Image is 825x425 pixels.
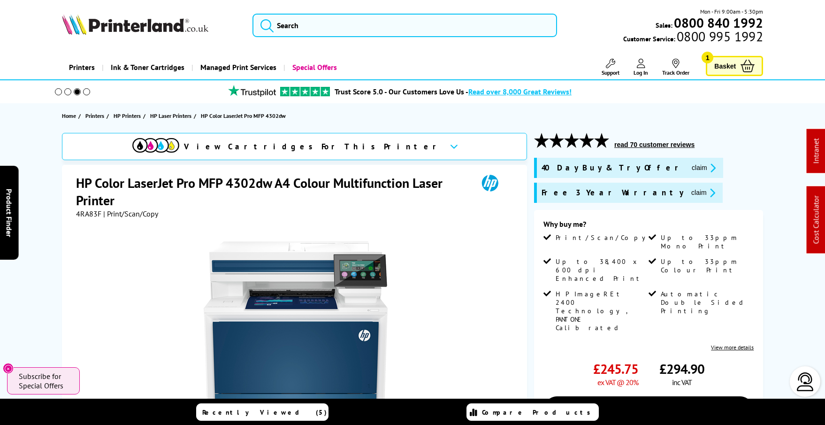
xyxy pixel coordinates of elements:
[150,111,191,121] span: HP Laser Printers
[114,111,143,121] a: HP Printers
[468,174,512,192] img: HP
[62,55,102,79] a: Printers
[85,111,104,121] span: Printers
[62,111,76,121] span: Home
[597,378,638,387] span: ex VAT @ 20%
[659,360,704,378] span: £294.90
[700,7,763,16] span: Mon - Fri 9:00am - 5:30pm
[468,87,572,96] span: Read over 8,000 Great Reviews!
[204,237,388,421] img: HP Color LaserJet Pro MFP 4302dw
[593,360,638,378] span: £245.75
[191,55,283,79] a: Managed Print Services
[634,69,648,76] span: Log In
[202,408,327,417] span: Recently Viewed (5)
[543,396,754,424] a: Add to Basket
[114,111,141,121] span: HP Printers
[482,408,596,417] span: Compare Products
[623,32,763,43] span: Customer Service:
[201,112,286,119] span: HP Color LaserJet Pro MFP 4302dw
[542,187,684,198] span: Free 3 Year Warranty
[662,59,689,76] a: Track Order
[150,111,194,121] a: HP Laser Printers
[184,141,442,152] span: View Cartridges For This Printer
[602,59,619,76] a: Support
[689,162,718,173] button: promo-description
[280,87,330,96] img: trustpilot rating
[661,257,752,274] span: Up to 33ppm Colour Print
[556,257,647,283] span: Up to 38,400 x 600 dpi Enhanced Print
[196,403,328,421] a: Recently Viewed (5)
[5,188,14,237] span: Product Finder
[252,14,557,37] input: Search
[224,85,280,97] img: trustpilot rating
[335,87,572,96] a: Trust Score 5.0 - Our Customers Love Us -Read over 8,000 Great Reviews!
[111,55,184,79] span: Ink & Toner Cartridges
[19,371,70,390] span: Subscribe for Special Offers
[76,174,468,209] h1: HP Color LaserJet Pro MFP 4302dw A4 Colour Multifunction Laser Printer
[76,209,101,218] span: 4RA83F
[602,69,619,76] span: Support
[132,138,179,153] img: cmyk-icon.svg
[103,209,158,218] span: | Print/Scan/Copy
[661,290,752,315] span: Automatic Double Sided Printing
[102,55,191,79] a: Ink & Toner Cartridges
[661,233,752,250] span: Up to 33ppm Mono Print
[688,187,718,198] button: promo-description
[702,52,713,63] span: 1
[656,21,672,30] span: Sales:
[85,111,107,121] a: Printers
[556,233,652,242] span: Print/Scan/Copy
[466,403,599,421] a: Compare Products
[672,18,763,27] a: 0800 840 1992
[711,344,754,351] a: View more details
[672,378,692,387] span: inc VAT
[611,140,697,149] button: read 70 customer reviews
[543,219,754,233] div: Why buy me?
[556,290,647,332] span: HP ImageREt 2400 Technology, PANTONE Calibrated
[714,60,736,72] span: Basket
[674,14,763,31] b: 0800 840 1992
[706,56,763,76] a: Basket 1
[62,14,208,35] img: Printerland Logo
[796,372,815,391] img: user-headset-light.svg
[62,14,241,37] a: Printerland Logo
[283,55,344,79] a: Special Offers
[811,196,821,244] a: Cost Calculator
[811,139,821,164] a: Intranet
[62,111,78,121] a: Home
[675,32,763,41] span: 0800 995 1992
[634,59,648,76] a: Log In
[542,162,684,173] span: 40 Day Buy & Try Offer
[3,363,14,374] button: Close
